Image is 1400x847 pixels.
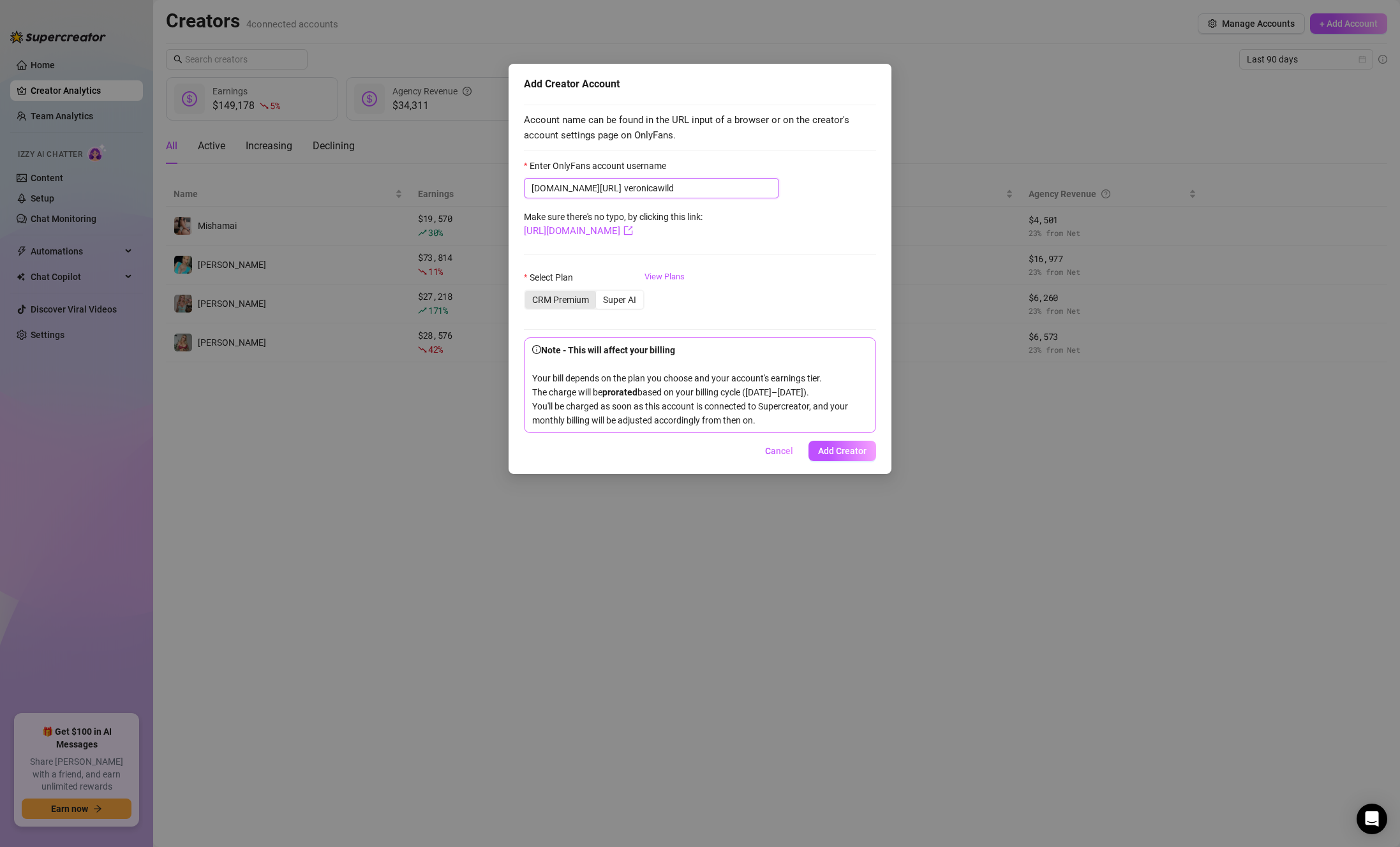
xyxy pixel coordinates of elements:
span: export [623,226,633,235]
span: info-circle [532,345,541,354]
label: Select Plan [524,270,581,284]
span: Account name can be found in the URL input of a browser or on the creator's account settings page... [524,113,876,143]
div: Super AI [596,291,643,309]
div: CRM Premium [525,291,596,309]
div: segmented control [524,290,644,310]
span: [DOMAIN_NAME][URL] [532,181,622,195]
span: Add Creator [818,446,867,456]
a: [URL][DOMAIN_NAME]export [524,225,633,237]
span: Make sure there's no typo, by clicking this link: [524,212,703,236]
strong: Note - This will affect your billing [532,345,675,355]
span: Cancel [765,446,793,456]
div: Open Intercom Messenger [1357,804,1387,834]
label: Enter OnlyFans account username [524,159,674,173]
b: prorated [602,387,637,397]
button: Cancel [755,441,803,461]
input: Enter OnlyFans account username [624,181,771,195]
a: View Plans [644,270,685,321]
span: Your bill depends on the plan you choose and your account's earnings tier. The charge will be bas... [532,345,848,425]
div: Add Creator Account [524,77,876,92]
button: Add Creator [808,441,876,461]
